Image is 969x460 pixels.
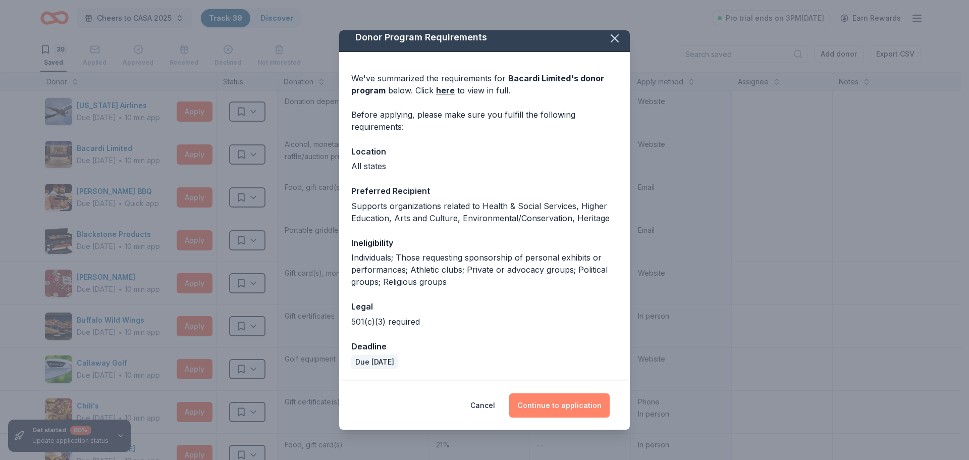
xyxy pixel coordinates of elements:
a: here [436,84,455,96]
div: Before applying, please make sure you fulfill the following requirements: [351,109,618,133]
div: Donor Program Requirements [339,23,630,52]
div: We've summarized the requirements for below. Click to view in full. [351,72,618,96]
button: Cancel [470,393,495,418]
div: Deadline [351,340,618,353]
div: Due [DATE] [351,355,398,369]
div: Supports organizations related to Health & Social Services, Higher Education, Arts and Culture, E... [351,200,618,224]
div: Preferred Recipient [351,184,618,197]
div: Individuals; Those requesting sponsorship of personal exhibits or performances; Athletic clubs; P... [351,251,618,288]
div: All states [351,160,618,172]
div: Location [351,145,618,158]
div: Legal [351,300,618,313]
div: 501(c)(3) required [351,316,618,328]
button: Continue to application [509,393,610,418]
div: Ineligibility [351,236,618,249]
